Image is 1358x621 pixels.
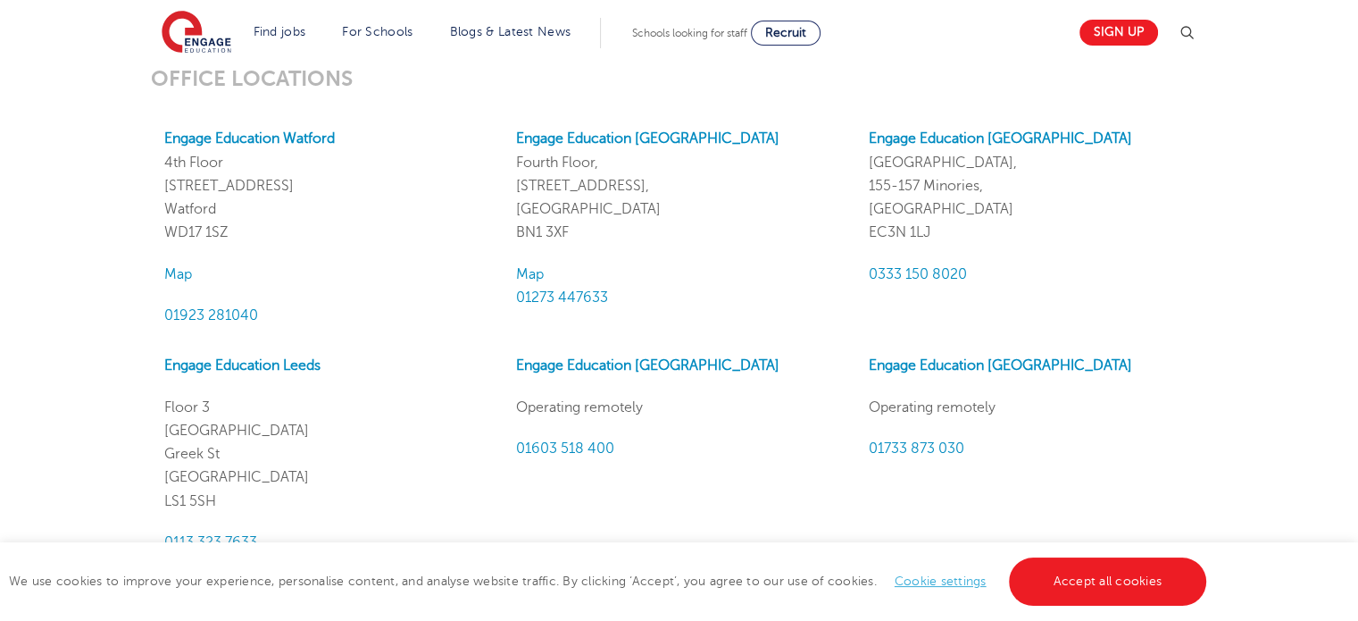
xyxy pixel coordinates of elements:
[164,266,192,282] a: Map
[632,27,747,39] span: Schools looking for staff
[9,575,1211,588] span: We use cookies to improve your experience, personalise content, and analyse website traffic. By c...
[516,266,544,282] a: Map
[516,127,841,244] p: Fourth Floor, [STREET_ADDRESS], [GEOGRAPHIC_DATA] BN1 3XF
[516,441,614,457] a: 01603 518 400
[751,21,821,46] a: Recruit
[895,575,987,588] a: Cookie settings
[869,357,1132,373] a: Engage Education [GEOGRAPHIC_DATA]
[342,25,412,38] a: For Schools
[516,130,779,147] a: Engage Education [GEOGRAPHIC_DATA]
[765,26,806,39] span: Recruit
[869,130,1132,147] a: Engage Education [GEOGRAPHIC_DATA]
[516,396,841,419] p: Operating remotely
[450,25,571,38] a: Blogs & Latest News
[516,290,608,306] a: 01273 447633
[151,66,1207,91] h3: OFFICE LOCATIONS
[1079,20,1158,46] a: Sign up
[869,127,1194,244] p: [GEOGRAPHIC_DATA], 155-157 Minories, [GEOGRAPHIC_DATA] EC3N 1LJ
[164,127,489,244] p: 4th Floor [STREET_ADDRESS] Watford WD17 1SZ
[164,534,257,550] a: Call phone number 0113 323 7633
[869,441,964,457] a: 01733 873 030
[254,25,306,38] a: Find jobs
[164,396,489,513] p: Floor 3 [GEOGRAPHIC_DATA] Greek St [GEOGRAPHIC_DATA] LS1 5SH
[869,396,1194,419] p: Operating remotely
[162,11,231,55] img: Engage Education
[869,266,967,282] a: 0333 150 8020
[164,130,335,147] a: Engage Education Watford
[1009,558,1207,606] a: Accept all cookies
[164,307,258,323] a: 01923 281040
[164,357,321,373] a: Engage Education Leeds
[516,357,779,373] a: Engage Education [GEOGRAPHIC_DATA]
